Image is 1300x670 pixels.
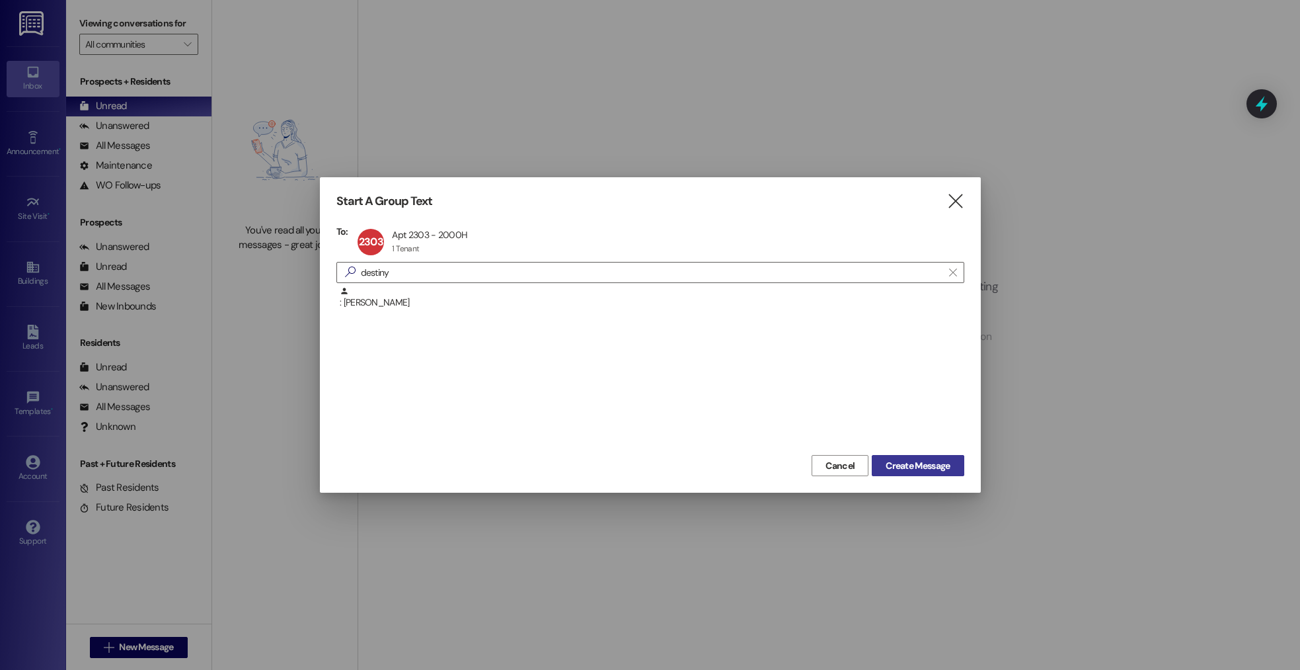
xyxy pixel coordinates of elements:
button: Cancel [812,455,868,476]
h3: To: [336,226,348,237]
div: : [PERSON_NAME] [340,286,964,310]
i:  [340,265,361,279]
h3: Start A Group Text [336,194,433,209]
span: Cancel [825,459,855,473]
button: Clear text [942,263,964,282]
div: Apt 2303 - 2000H [392,229,467,241]
div: : [PERSON_NAME] [336,286,964,319]
button: Create Message [872,455,964,476]
div: 1 Tenant [392,243,419,254]
span: Create Message [886,459,950,473]
i:  [946,194,964,208]
i:  [949,267,956,278]
span: 2303 [359,235,383,249]
input: Search for any contact or apartment [361,263,942,282]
